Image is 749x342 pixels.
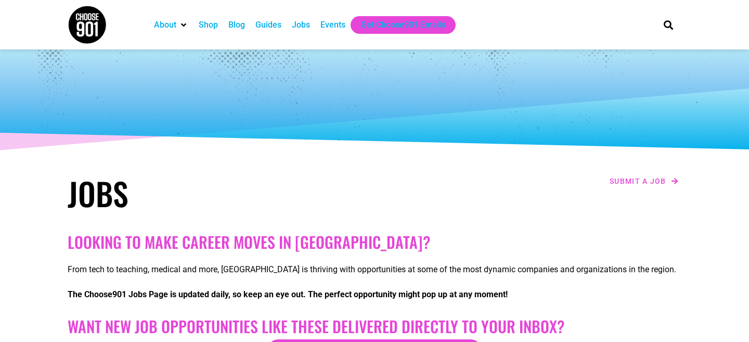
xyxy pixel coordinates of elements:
[68,263,681,276] p: From tech to teaching, medical and more, [GEOGRAPHIC_DATA] is thriving with opportunities at some...
[610,178,666,185] span: Submit a job
[68,317,681,336] h2: Want New Job Opportunities like these Delivered Directly to your Inbox?
[149,16,646,34] nav: Main nav
[154,19,176,31] a: About
[68,233,681,251] h2: Looking to make career moves in [GEOGRAPHIC_DATA]?
[320,19,345,31] a: Events
[361,19,445,31] a: Get Choose901 Emails
[292,19,310,31] a: Jobs
[255,19,281,31] a: Guides
[68,174,369,212] h1: Jobs
[228,19,245,31] a: Blog
[660,16,677,33] div: Search
[68,289,508,299] strong: The Choose901 Jobs Page is updated daily, so keep an eye out. The perfect opportunity might pop u...
[149,16,193,34] div: About
[606,174,681,188] a: Submit a job
[199,19,218,31] a: Shop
